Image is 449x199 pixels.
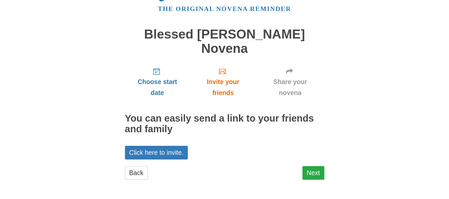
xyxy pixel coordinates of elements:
[125,166,148,180] a: Back
[125,146,188,159] a: Click here to invite.
[302,166,324,180] a: Next
[196,76,249,98] span: Invite your friends
[125,62,190,102] a: Choose start date
[125,113,324,135] h2: You can easily send a link to your friends and family
[263,76,318,98] span: Share your novena
[132,76,183,98] span: Choose start date
[190,62,256,102] a: Invite your friends
[125,27,324,55] h1: Blessed [PERSON_NAME] Novena
[256,62,324,102] a: Share your novena
[158,5,291,12] a: The original novena reminder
